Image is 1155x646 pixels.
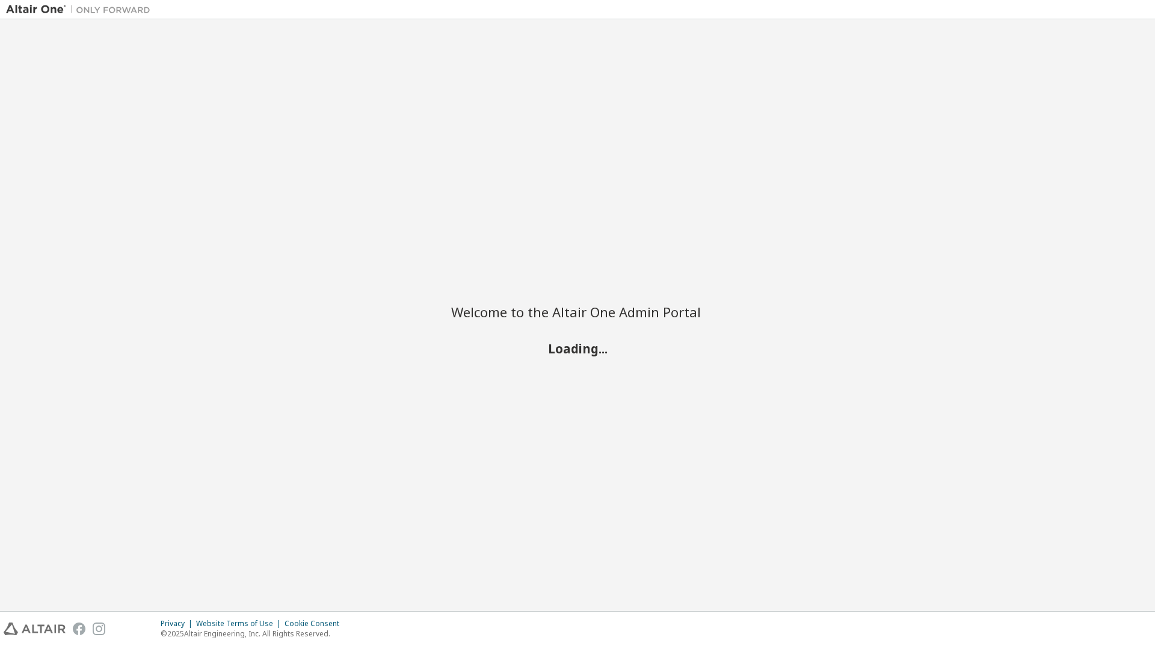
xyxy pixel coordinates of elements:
h2: Loading... [451,340,704,356]
img: instagram.svg [93,623,105,635]
img: Altair One [6,4,156,16]
h2: Welcome to the Altair One Admin Portal [451,303,704,320]
img: facebook.svg [73,623,85,635]
img: altair_logo.svg [4,623,66,635]
p: © 2025 Altair Engineering, Inc. All Rights Reserved. [161,629,346,639]
div: Cookie Consent [285,619,346,629]
div: Privacy [161,619,196,629]
div: Website Terms of Use [196,619,285,629]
